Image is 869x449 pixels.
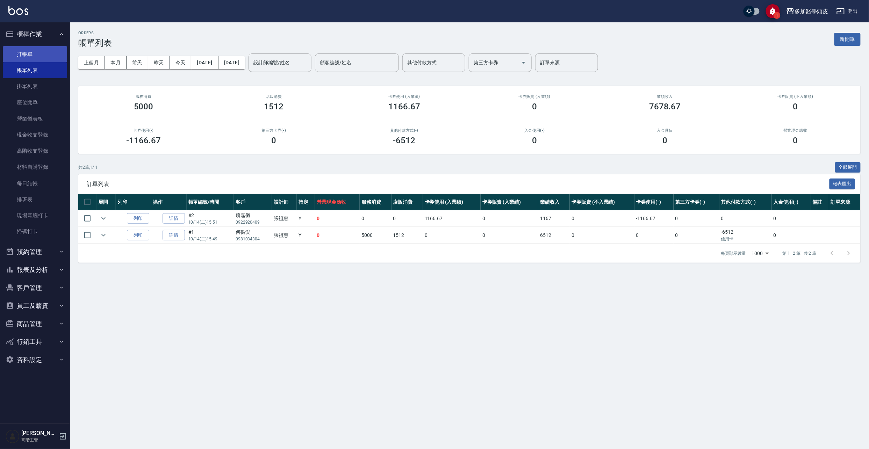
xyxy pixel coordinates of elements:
[423,210,481,227] td: 1166.67
[3,94,67,110] a: 座位開單
[151,194,186,210] th: 操作
[127,56,148,69] button: 前天
[3,62,67,78] a: 帳單列表
[264,102,284,111] h3: 1512
[188,219,232,225] p: 10/14 (二) 15:51
[772,227,811,244] td: 0
[518,57,529,68] button: Open
[272,194,297,210] th: 設計師
[236,212,270,219] div: 魏嘉儀
[6,429,20,443] img: Person
[392,194,423,210] th: 店販消費
[360,210,391,227] td: 0
[360,227,391,244] td: 5000
[3,208,67,224] a: 現場電腦打卡
[772,210,811,227] td: 0
[834,5,861,18] button: 登出
[3,333,67,351] button: 行銷工具
[811,194,829,210] th: 備註
[21,430,57,437] h5: [PERSON_NAME]
[3,243,67,261] button: 預約管理
[721,250,746,256] p: 每頁顯示數量
[347,128,461,133] h2: 其他付款方式(-)
[423,227,481,244] td: 0
[783,250,817,256] p: 第 1–2 筆 共 2 筆
[674,210,719,227] td: 0
[481,194,538,210] th: 卡券販賣 (入業績)
[163,213,185,224] a: 詳情
[3,127,67,143] a: 現金收支登錄
[315,210,360,227] td: 0
[795,7,828,16] div: 多加醫學頭皮
[3,191,67,208] a: 排班表
[187,194,234,210] th: 帳單編號/時間
[570,210,634,227] td: 0
[3,297,67,315] button: 員工及薪資
[388,102,420,111] h3: 1166.67
[360,194,391,210] th: 服務消費
[766,4,780,18] button: save
[663,136,668,145] h3: 0
[272,227,297,244] td: 張祖惠
[315,194,360,210] th: 營業現金應收
[347,94,461,99] h2: 卡券使用 (入業績)
[634,194,674,210] th: 卡券使用(-)
[236,229,270,236] div: 何循愛
[478,94,591,99] h2: 卡券販賣 (入業績)
[538,227,570,244] td: 6512
[634,227,674,244] td: 0
[272,210,297,227] td: 張祖惠
[634,210,674,227] td: -1166.67
[392,227,423,244] td: 1512
[3,159,67,175] a: 材料自購登錄
[3,315,67,333] button: 商品管理
[538,194,570,210] th: 業績收入
[3,351,67,369] button: 資料設定
[649,102,681,111] h3: 7678.67
[721,236,770,242] p: 信用卡
[829,180,855,187] a: 報表匯出
[793,136,798,145] h3: 0
[272,136,276,145] h3: 0
[188,236,232,242] p: 10/14 (二) 15:49
[393,136,416,145] h3: -6512
[829,194,861,210] th: 訂單來源
[3,143,67,159] a: 高階收支登錄
[719,210,772,227] td: 0
[170,56,192,69] button: 今天
[674,194,719,210] th: 第三方卡券(-)
[674,227,719,244] td: 0
[793,102,798,111] h3: 0
[21,437,57,443] p: 高階主管
[234,194,272,210] th: 客戶
[236,219,270,225] p: 0922920409
[218,56,245,69] button: [DATE]
[87,128,200,133] h2: 卡券使用(-)
[3,224,67,240] a: 掃碼打卡
[3,46,67,62] a: 打帳單
[3,261,67,279] button: 報表及分析
[126,136,161,145] h3: -1166.67
[127,213,149,224] button: 列印
[423,194,481,210] th: 卡券使用 (入業績)
[3,25,67,43] button: 櫃檯作業
[570,227,634,244] td: 0
[105,56,127,69] button: 本月
[749,244,771,263] div: 1000
[8,6,28,15] img: Logo
[78,38,112,48] h3: 帳單列表
[236,236,270,242] p: 0981034304
[217,94,331,99] h2: 店販消費
[78,56,105,69] button: 上個月
[98,213,109,224] button: expand row
[96,194,116,210] th: 展開
[719,194,772,210] th: 其他付款方式(-)
[87,94,200,99] h3: 服務消費
[78,164,98,171] p: 共 2 筆, 1 / 1
[481,227,538,244] td: 0
[187,227,234,244] td: #1
[116,194,151,210] th: 列印
[134,102,153,111] h3: 5000
[538,210,570,227] td: 1167
[315,227,360,244] td: 0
